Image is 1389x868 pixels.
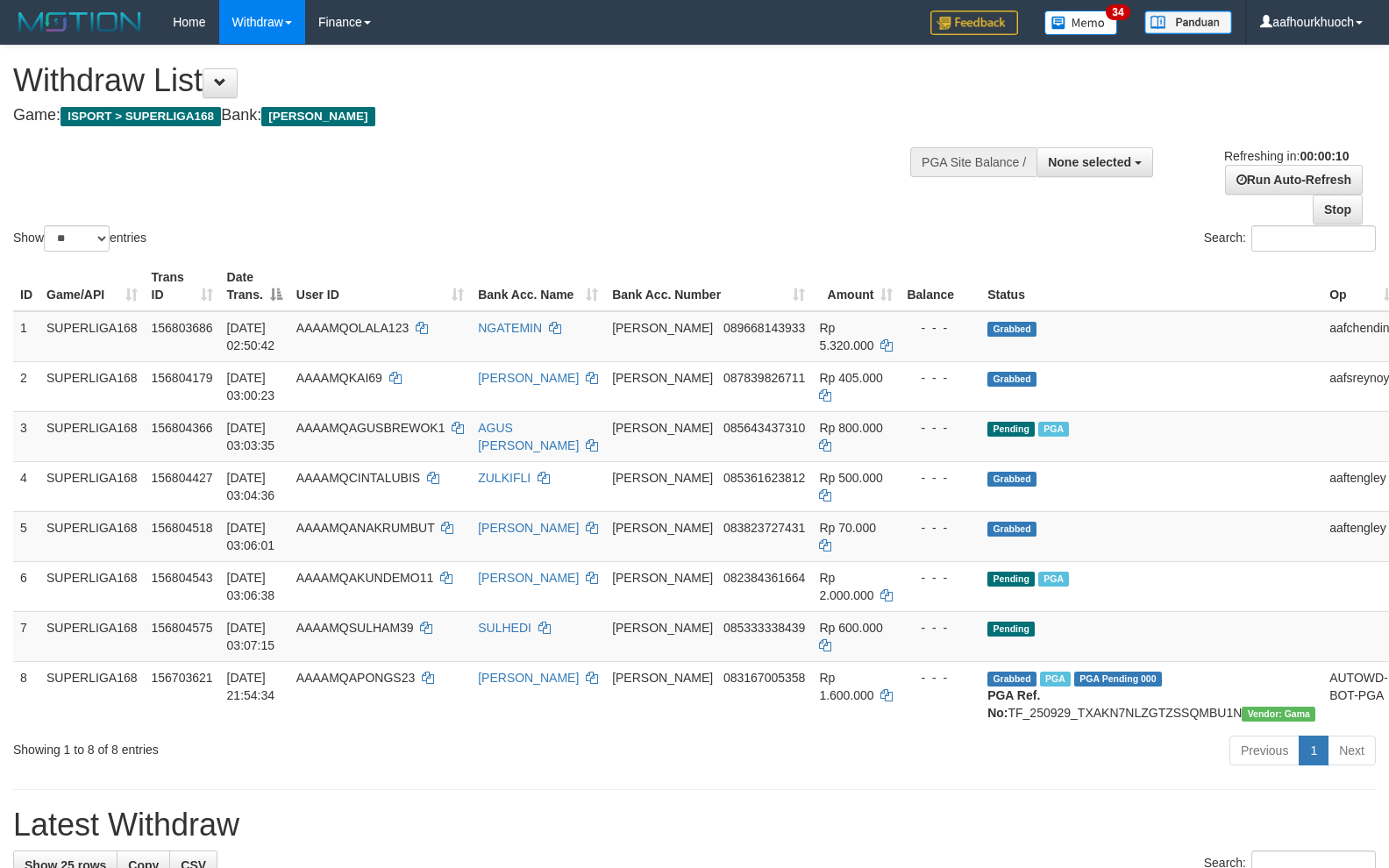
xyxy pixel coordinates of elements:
div: Showing 1 to 8 of 8 entries [13,734,566,758]
td: SUPERLIGA168 [39,461,145,511]
h4: Game: Bank: [13,107,908,125]
label: Search: [1204,225,1376,252]
a: ZULKIFLI [478,471,531,485]
th: Bank Acc. Number: activate to sort column ascending [605,261,812,311]
span: [DATE] 02:50:42 [227,321,275,352]
a: [PERSON_NAME] [478,571,579,585]
span: Grabbed [987,672,1036,687]
a: Stop [1313,195,1363,224]
td: 5 [13,511,39,561]
span: AAAAMQSULHAM39 [296,621,414,635]
span: Rp 5.320.000 [819,321,873,352]
span: [DATE] 21:54:34 [227,671,275,702]
a: Run Auto-Refresh [1225,165,1363,195]
td: 7 [13,611,39,661]
td: 8 [13,661,39,729]
img: MOTION_logo.png [13,9,146,35]
select: Showentries [44,225,110,252]
span: AAAAMQAPONGS23 [296,671,415,685]
span: Marked by aafchhiseyha [1040,672,1071,687]
div: PGA Site Balance / [910,147,1036,177]
span: [PERSON_NAME] [612,521,713,535]
span: Pending [987,572,1035,587]
div: - - - [907,519,973,537]
label: Show entries [13,225,146,252]
span: Pending [987,622,1035,637]
span: [PERSON_NAME] [612,421,713,435]
span: Rp 800.000 [819,421,882,435]
span: Pending [987,422,1035,437]
span: AAAAMQCINTALUBIS [296,471,420,485]
span: Grabbed [987,372,1036,387]
th: Trans ID: activate to sort column ascending [145,261,220,311]
span: [DATE] 03:00:23 [227,371,275,402]
a: Next [1328,736,1376,765]
th: Balance [900,261,980,311]
th: Amount: activate to sort column ascending [812,261,900,311]
span: AAAAMQKAI69 [296,371,382,385]
span: [PERSON_NAME] [612,371,713,385]
td: SUPERLIGA168 [39,561,145,611]
span: Rp 70.000 [819,521,876,535]
input: Search: [1251,225,1376,252]
a: [PERSON_NAME] [478,671,579,685]
td: SUPERLIGA168 [39,311,145,362]
span: AAAAMQAKUNDEMO11 [296,571,433,585]
span: None selected [1048,155,1131,169]
div: - - - [907,369,973,387]
a: [PERSON_NAME] [478,371,579,385]
span: 34 [1106,4,1129,20]
span: Copy 085333338439 to clipboard [723,621,805,635]
h1: Withdraw List [13,63,908,98]
strong: 00:00:10 [1300,149,1349,163]
span: [PERSON_NAME] [261,107,374,126]
td: TF_250929_TXAKN7NLZGTZSSQMBU1N [980,661,1322,729]
th: Status [980,261,1322,311]
div: - - - [907,419,973,437]
td: SUPERLIGA168 [39,611,145,661]
td: SUPERLIGA168 [39,411,145,461]
div: - - - [907,669,973,687]
span: 156804518 [152,521,213,535]
td: 1 [13,311,39,362]
img: panduan.png [1144,11,1232,34]
span: [PERSON_NAME] [612,321,713,335]
span: Rp 405.000 [819,371,882,385]
span: Copy 085643437310 to clipboard [723,421,805,435]
a: SULHEDI [478,621,531,635]
span: ISPORT > SUPERLIGA168 [61,107,221,126]
span: Refreshing in: [1224,149,1349,163]
span: 156804366 [152,421,213,435]
div: - - - [907,319,973,337]
span: AAAAMQANAKRUMBUT [296,521,435,535]
a: [PERSON_NAME] [478,521,579,535]
span: [DATE] 03:06:01 [227,521,275,552]
span: Copy 087839826711 to clipboard [723,371,805,385]
button: None selected [1036,147,1153,177]
td: SUPERLIGA168 [39,511,145,561]
a: NGATEMIN [478,321,542,335]
span: AAAAMQAGUSBREWOK1 [296,421,445,435]
span: Grabbed [987,322,1036,337]
div: - - - [907,469,973,487]
span: Marked by aafromsomean [1038,572,1069,587]
span: [DATE] 03:04:36 [227,471,275,502]
span: Copy 089668143933 to clipboard [723,321,805,335]
span: [DATE] 03:03:35 [227,421,275,452]
h1: Latest Withdraw [13,808,1376,843]
span: 156803686 [152,321,213,335]
td: SUPERLIGA168 [39,661,145,729]
td: 2 [13,361,39,411]
span: 156804427 [152,471,213,485]
td: 6 [13,561,39,611]
span: Copy 082384361664 to clipboard [723,571,805,585]
span: 156804179 [152,371,213,385]
span: [PERSON_NAME] [612,471,713,485]
span: [PERSON_NAME] [612,671,713,685]
span: Marked by aafromsomean [1038,422,1069,437]
span: 156804543 [152,571,213,585]
span: Copy 083823727431 to clipboard [723,521,805,535]
a: Previous [1229,736,1300,765]
span: PGA Pending [1074,672,1162,687]
div: - - - [907,619,973,637]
